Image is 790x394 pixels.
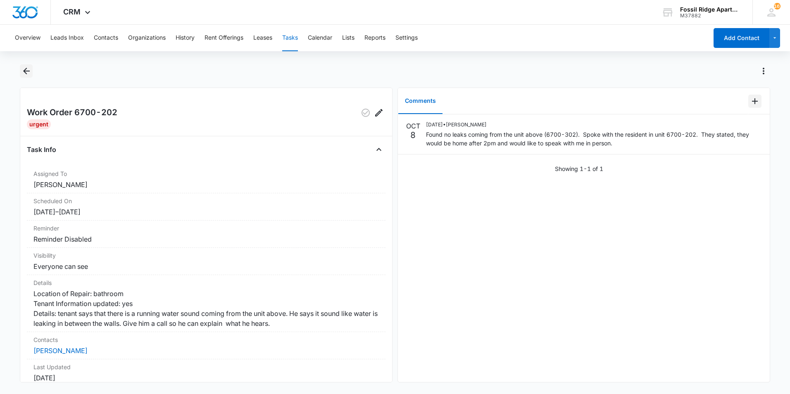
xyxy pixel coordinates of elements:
[50,25,84,51] button: Leads Inbox
[555,164,603,173] p: Showing 1-1 of 1
[33,251,379,260] dt: Visibility
[33,261,379,271] dd: Everyone can see
[426,130,761,147] p: Found no leaks coming from the unit above (6700-302). Spoke with the resident in unit 6700-202. T...
[748,95,761,108] button: Add Comment
[33,207,379,217] dd: [DATE] – [DATE]
[410,131,416,139] p: 8
[406,121,420,131] p: OCT
[33,180,379,190] dd: [PERSON_NAME]
[342,25,355,51] button: Lists
[94,25,118,51] button: Contacts
[33,373,379,383] dd: [DATE]
[714,28,769,48] button: Add Contact
[33,224,379,233] dt: Reminder
[757,64,770,78] button: Actions
[33,197,379,205] dt: Scheduled On
[774,3,780,9] span: 167
[33,289,379,328] dd: Location of Repair: bathroom Tenant Information updated: yes Details: tenant says that there is a...
[63,7,81,16] span: CRM
[27,145,56,154] h4: Task Info
[680,13,740,19] div: account id
[282,25,298,51] button: Tasks
[27,119,51,129] div: Urgent
[398,88,443,114] button: Comments
[33,347,88,355] a: [PERSON_NAME]
[27,332,385,359] div: Contacts[PERSON_NAME]
[27,275,385,332] div: DetailsLocation of Repair: bathroom Tenant Information updated: yes Details: tenant says that the...
[176,25,195,51] button: History
[372,106,385,119] button: Edit
[308,25,332,51] button: Calendar
[395,25,418,51] button: Settings
[205,25,243,51] button: Rent Offerings
[15,25,40,51] button: Overview
[33,169,379,178] dt: Assigned To
[33,363,379,371] dt: Last Updated
[364,25,385,51] button: Reports
[20,64,33,78] button: Back
[33,278,379,287] dt: Details
[27,248,385,275] div: VisibilityEveryone can see
[27,193,385,221] div: Scheduled On[DATE]–[DATE]
[33,234,379,244] dd: Reminder Disabled
[774,3,780,9] div: notifications count
[253,25,272,51] button: Leases
[372,143,385,156] button: Close
[27,359,385,387] div: Last Updated[DATE]
[680,6,740,13] div: account name
[27,106,117,119] h2: Work Order 6700-202
[33,335,379,344] dt: Contacts
[128,25,166,51] button: Organizations
[426,121,761,128] p: [DATE] • [PERSON_NAME]
[27,166,385,193] div: Assigned To[PERSON_NAME]
[27,221,385,248] div: ReminderReminder Disabled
